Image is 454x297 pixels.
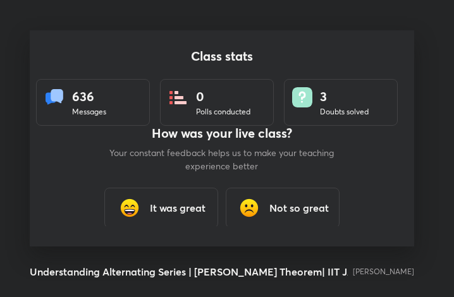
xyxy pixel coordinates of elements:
img: statsPoll.b571884d.svg [168,87,188,107]
div: Doubts solved [320,106,369,118]
div: Understanding Alternating Series | [PERSON_NAME] Theorem| IIT JAM 2026 [30,264,384,279]
div: 636 [72,87,106,106]
p: Your constant feedback helps us to make your teaching experience better [108,146,336,173]
h4: How was your live class? [108,126,336,141]
h4: Class stats [36,49,408,64]
div: Polls conducted [196,106,250,118]
div: 0 [196,87,250,106]
img: doubts.8a449be9.svg [292,87,312,107]
img: frowning_face_cmp.gif [236,195,262,221]
div: Messages [72,106,106,118]
div: [PERSON_NAME] [353,267,414,276]
img: statsMessages.856aad98.svg [44,87,64,107]
div: 3 [320,87,369,106]
h3: It was great [150,200,206,215]
h3: Not so great [269,200,329,215]
img: grinning_face_with_smiling_eyes_cmp.gif [117,195,142,221]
